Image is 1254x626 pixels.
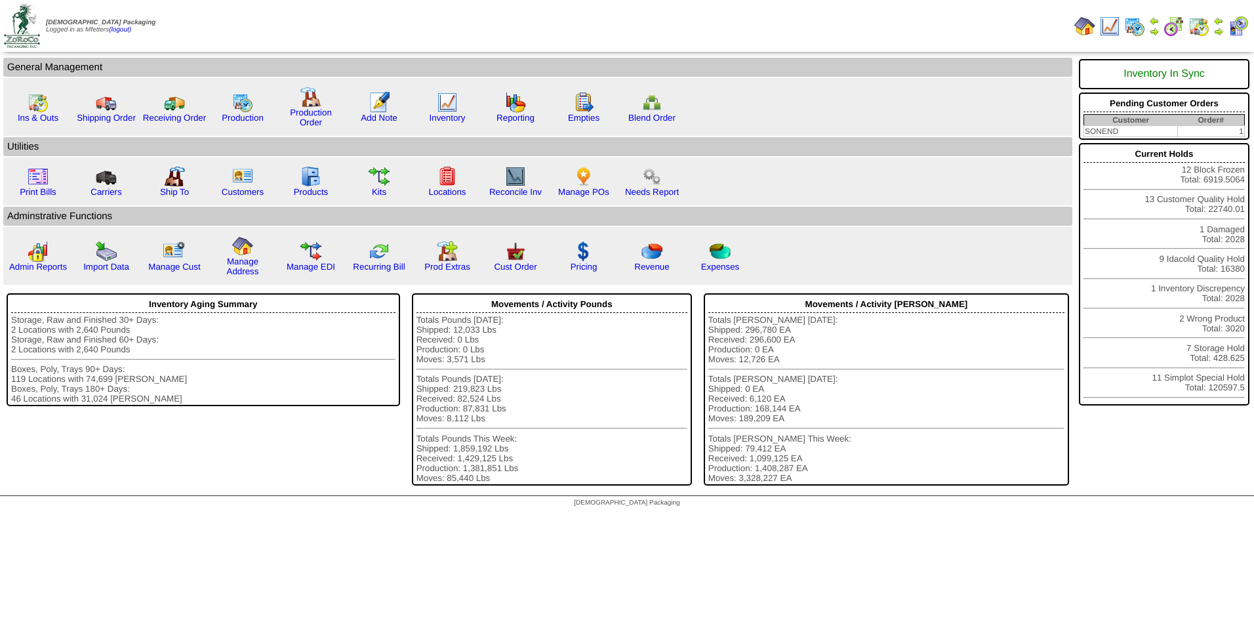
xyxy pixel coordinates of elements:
div: Inventory In Sync [1083,62,1245,87]
img: pie_chart.png [641,241,662,262]
img: calendarprod.gif [232,92,253,113]
div: Movements / Activity [PERSON_NAME] [708,296,1064,313]
img: line_graph.gif [437,92,458,113]
th: Order# [1177,115,1244,126]
img: line_graph2.gif [505,166,526,187]
img: workorder.gif [573,92,594,113]
td: General Management [3,58,1072,77]
img: orders.gif [369,92,390,113]
a: Cust Order [494,262,536,272]
a: Print Bills [20,187,56,197]
a: Production Order [290,108,332,127]
img: cust_order.png [505,241,526,262]
img: factory2.gif [164,166,185,187]
img: zoroco-logo-small.webp [4,4,40,48]
div: Storage, Raw and Finished 30+ Days: 2 Locations with 2,640 Pounds Storage, Raw and Finished 60+ D... [11,315,395,404]
span: Logged in as Mfetters [46,19,155,33]
img: arrowright.gif [1149,26,1160,37]
a: Manage Cust [148,262,200,272]
img: import.gif [96,241,117,262]
img: arrowleft.gif [1213,16,1224,26]
td: Utilities [3,137,1072,156]
a: Expenses [701,262,740,272]
a: Prod Extras [424,262,470,272]
img: calendarprod.gif [1124,16,1145,37]
a: Revenue [634,262,669,272]
a: Manage POs [558,187,609,197]
img: dollar.gif [573,241,594,262]
img: invoice2.gif [28,166,49,187]
a: Carriers [91,187,121,197]
a: Inventory [430,113,466,123]
div: Pending Customer Orders [1083,95,1245,112]
img: arrowright.gif [1213,26,1224,37]
img: reconcile.gif [369,241,390,262]
a: Admin Reports [9,262,67,272]
img: workflow.gif [369,166,390,187]
img: po.png [573,166,594,187]
img: truck3.gif [96,166,117,187]
div: 12 Block Frozen Total: 6919.5064 13 Customer Quality Hold Total: 22740.01 1 Damaged Total: 2028 9... [1079,143,1249,406]
a: Ins & Outs [18,113,58,123]
img: arrowleft.gif [1149,16,1160,26]
span: [DEMOGRAPHIC_DATA] Packaging [574,499,679,507]
a: Receiving Order [143,113,206,123]
img: calendarinout.gif [28,92,49,113]
a: Manage EDI [287,262,335,272]
img: graph.gif [505,92,526,113]
a: Blend Order [628,113,676,123]
div: Inventory Aging Summary [11,296,395,313]
a: Recurring Bill [353,262,405,272]
img: locations.gif [437,166,458,187]
img: managecust.png [163,241,187,262]
img: calendarinout.gif [1188,16,1209,37]
img: customers.gif [232,166,253,187]
span: [DEMOGRAPHIC_DATA] Packaging [46,19,155,26]
img: calendarblend.gif [1163,16,1184,37]
div: Current Holds [1083,146,1245,163]
a: Products [294,187,329,197]
div: Totals Pounds [DATE]: Shipped: 12,033 Lbs Received: 0 Lbs Production: 0 Lbs Moves: 3,571 Lbs Tota... [416,315,687,483]
a: Kits [372,187,386,197]
div: Totals [PERSON_NAME] [DATE]: Shipped: 296,780 EA Received: 296,600 EA Production: 0 EA Moves: 12,... [708,315,1064,483]
img: line_graph.gif [1099,16,1120,37]
a: Customers [222,187,264,197]
a: Reconcile Inv [489,187,542,197]
img: truck2.gif [164,92,185,113]
a: Shipping Order [77,113,136,123]
a: Manage Address [227,257,259,276]
td: SONEND [1084,126,1178,137]
a: Empties [568,113,599,123]
img: calendarcustomer.gif [1228,16,1249,37]
a: Import Data [83,262,129,272]
img: workflow.png [641,166,662,187]
a: Add Note [361,113,397,123]
img: edi.gif [300,241,321,262]
a: (logout) [109,26,131,33]
img: home.gif [232,236,253,257]
img: home.gif [1074,16,1095,37]
td: Adminstrative Functions [3,207,1072,226]
div: Movements / Activity Pounds [416,296,687,313]
th: Customer [1084,115,1178,126]
a: Locations [428,187,466,197]
img: graph2.png [28,241,49,262]
img: truck.gif [96,92,117,113]
a: Pricing [571,262,597,272]
img: cabinet.gif [300,166,321,187]
img: factory.gif [300,87,321,108]
a: Reporting [496,113,535,123]
a: Ship To [160,187,189,197]
a: Production [222,113,264,123]
td: 1 [1177,126,1244,137]
img: prodextras.gif [437,241,458,262]
img: network.png [641,92,662,113]
img: pie_chart2.png [710,241,731,262]
a: Needs Report [625,187,679,197]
